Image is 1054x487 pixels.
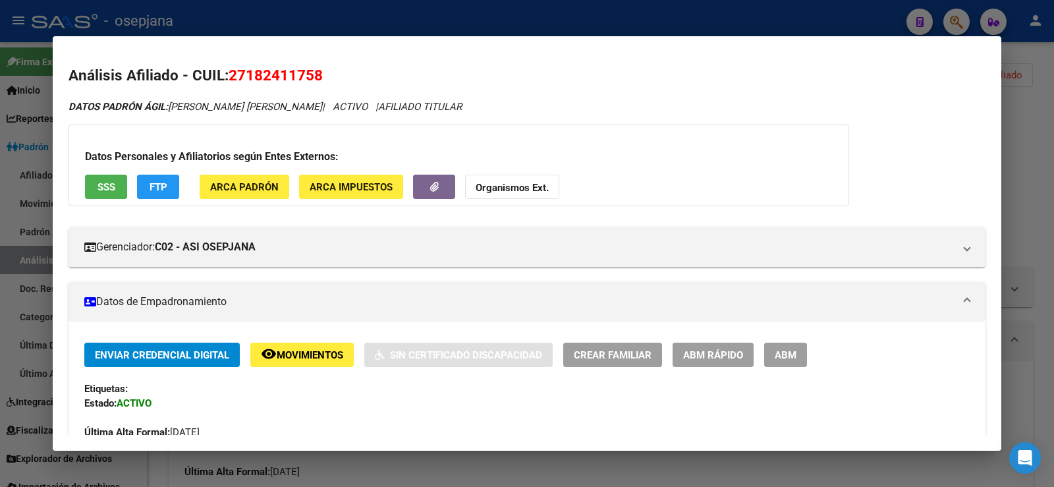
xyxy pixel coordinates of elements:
span: 27182411758 [229,67,323,84]
strong: C02 - ASI OSEPJANA [155,239,256,255]
mat-expansion-panel-header: Gerenciador:C02 - ASI OSEPJANA [69,227,985,267]
strong: ACTIVO [117,397,152,409]
button: ABM [764,343,807,367]
span: ABM Rápido [683,349,743,361]
button: Organismos Ext. [465,175,559,199]
span: ARCA Padrón [210,181,279,193]
mat-panel-title: Datos de Empadronamiento [84,294,954,310]
mat-expansion-panel-header: Datos de Empadronamiento [69,282,985,322]
button: Enviar Credencial Digital [84,343,240,367]
button: FTP [137,175,179,199]
strong: DATOS PADRÓN ÁGIL: [69,101,168,113]
span: ABM [775,349,796,361]
button: Crear Familiar [563,343,662,367]
h3: Datos Personales y Afiliatorios según Entes Externos: [85,149,833,165]
strong: Última Alta Formal: [84,426,170,438]
span: Crear Familiar [574,349,652,361]
button: ARCA Padrón [200,175,289,199]
mat-panel-title: Gerenciador: [84,239,954,255]
strong: Estado: [84,397,117,409]
span: FTP [150,181,167,193]
span: [DATE] [84,426,200,438]
h2: Análisis Afiliado - CUIL: [69,65,985,87]
span: [PERSON_NAME] [PERSON_NAME] [69,101,322,113]
span: SSS [97,181,115,193]
button: Movimientos [250,343,354,367]
strong: Organismos Ext. [476,182,549,194]
mat-icon: remove_red_eye [261,346,277,362]
span: Movimientos [277,349,343,361]
button: SSS [85,175,127,199]
strong: Etiquetas: [84,383,128,395]
span: ARCA Impuestos [310,181,393,193]
button: ARCA Impuestos [299,175,403,199]
span: AFILIADO TITULAR [378,101,462,113]
button: ABM Rápido [673,343,754,367]
span: Enviar Credencial Digital [95,349,229,361]
button: Sin Certificado Discapacidad [364,343,553,367]
span: Sin Certificado Discapacidad [390,349,542,361]
div: Open Intercom Messenger [1009,442,1041,474]
i: | ACTIVO | [69,101,462,113]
